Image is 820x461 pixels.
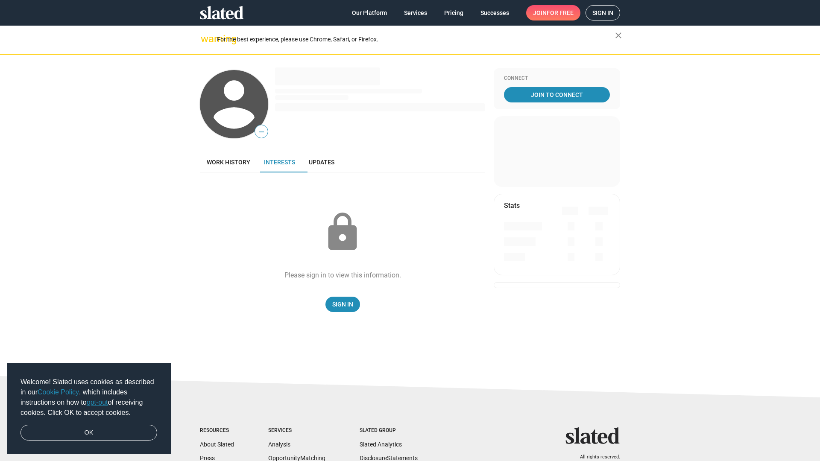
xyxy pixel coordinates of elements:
span: for free [547,5,574,20]
span: Our Platform [352,5,387,20]
span: Sign in [592,6,613,20]
div: Resources [200,427,234,434]
a: Successes [474,5,516,20]
span: Join [533,5,574,20]
span: Pricing [444,5,463,20]
span: Interests [264,159,295,166]
div: Please sign in to view this information. [284,271,401,280]
span: Updates [309,159,334,166]
a: Joinfor free [526,5,580,20]
div: cookieconsent [7,363,171,455]
a: Updates [302,152,341,172]
span: Welcome! Slated uses cookies as described in our , which includes instructions on how to of recei... [20,377,157,418]
a: Services [397,5,434,20]
span: Work history [207,159,250,166]
a: Work history [200,152,257,172]
a: About Slated [200,441,234,448]
a: Sign in [586,5,620,20]
a: Join To Connect [504,87,610,102]
mat-icon: close [613,30,624,41]
a: dismiss cookie message [20,425,157,441]
div: For the best experience, please use Chrome, Safari, or Firefox. [217,34,615,45]
mat-card-title: Stats [504,201,520,210]
div: Slated Group [360,427,418,434]
mat-icon: lock [321,211,364,254]
a: Analysis [268,441,290,448]
div: Services [268,427,325,434]
a: Sign In [325,297,360,312]
div: Connect [504,75,610,82]
a: Slated Analytics [360,441,402,448]
span: Services [404,5,427,20]
a: opt-out [87,399,108,406]
span: Join To Connect [506,87,608,102]
a: Pricing [437,5,470,20]
a: Interests [257,152,302,172]
span: Successes [480,5,509,20]
a: Our Platform [345,5,394,20]
span: Sign In [332,297,353,312]
a: Cookie Policy [38,388,79,396]
mat-icon: warning [201,34,211,44]
span: — [255,126,268,137]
